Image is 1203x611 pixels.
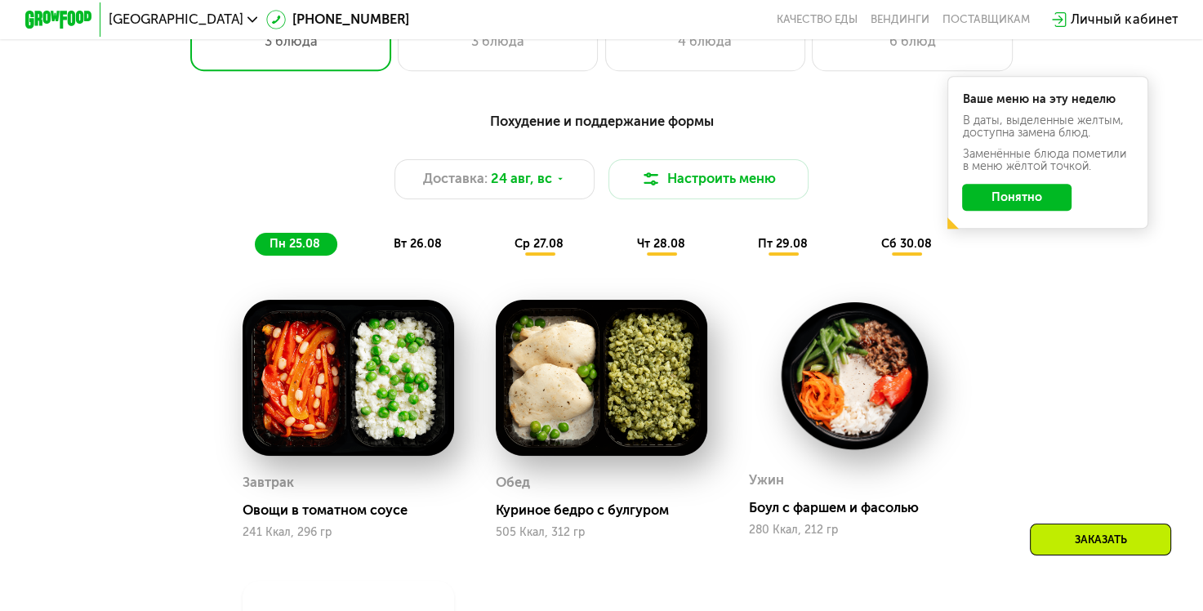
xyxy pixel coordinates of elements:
span: пт 29.08 [758,237,808,251]
div: 4 блюда [622,32,788,52]
span: [GEOGRAPHIC_DATA] [109,13,243,26]
div: Ужин [749,468,784,493]
div: Обед [496,471,530,496]
span: вт 26.08 [394,237,442,251]
div: Личный кабинет [1071,10,1178,30]
div: 241 Ккал, 296 гр [243,526,454,539]
div: 280 Ккал, 212 гр [749,524,960,537]
a: [PHONE_NUMBER] [266,10,410,30]
div: 3 блюда [208,32,374,52]
div: В даты, выделенные желтым, доступна замена блюд. [962,115,1133,139]
div: Заказать [1030,524,1171,555]
div: Завтрак [243,471,294,496]
span: сб 30.08 [881,237,932,251]
span: ср 27.08 [515,237,564,251]
div: Овощи в томатном соусе [243,502,468,519]
button: Понятно [962,184,1072,211]
span: 24 авг, вс [491,169,552,190]
div: Куриное бедро с булгуром [496,502,721,519]
span: пн 25.08 [270,237,320,251]
div: поставщикам [942,13,1030,26]
div: Заменённые блюда пометили в меню жёлтой точкой. [962,149,1133,172]
div: Ваше меню на эту неделю [962,94,1133,105]
div: Похудение и поддержание формы [107,111,1096,132]
a: Качество еды [777,13,858,26]
div: 6 блюд [830,32,996,52]
div: 3 блюда [415,32,581,52]
a: Вендинги [871,13,929,26]
div: Боул с фаршем и фасолью [749,500,974,516]
div: 505 Ккал, 312 гр [496,526,707,539]
span: Доставка: [423,169,488,190]
span: чт 28.08 [637,237,685,251]
button: Настроить меню [608,159,809,199]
